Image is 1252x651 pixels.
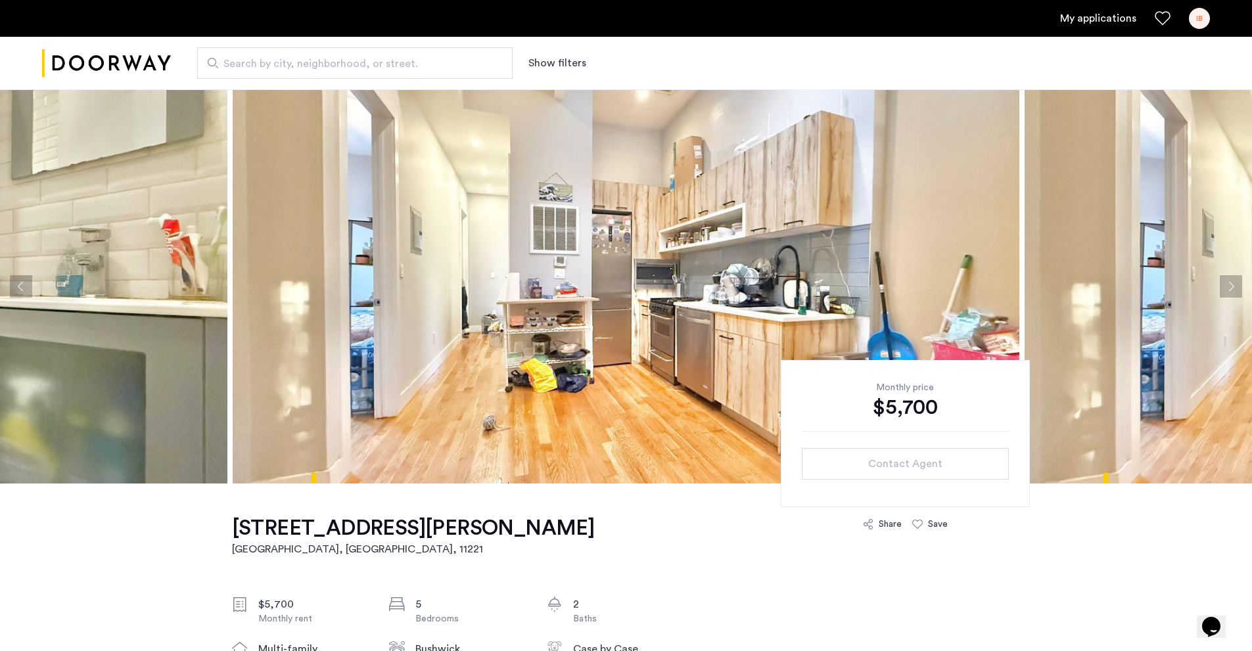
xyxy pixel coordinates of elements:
div: 2 [573,596,684,612]
a: Favorites [1155,11,1171,26]
div: Save [928,518,948,531]
a: [STREET_ADDRESS][PERSON_NAME][GEOGRAPHIC_DATA], [GEOGRAPHIC_DATA], 11221 [232,515,595,557]
input: Apartment Search [197,47,513,79]
button: Show or hide filters [528,55,586,71]
button: button [802,448,1009,480]
div: Bedrooms [415,612,526,625]
img: logo [42,39,171,88]
div: Baths [573,612,684,625]
div: 5 [415,596,526,612]
button: Next apartment [1220,275,1242,298]
div: Share [879,518,902,531]
div: $5,700 [258,596,369,612]
div: Monthly rent [258,612,369,625]
a: Cazamio logo [42,39,171,88]
a: My application [1060,11,1136,26]
div: Monthly price [802,381,1009,394]
span: Search by city, neighborhood, or street. [223,56,476,72]
h2: [GEOGRAPHIC_DATA], [GEOGRAPHIC_DATA] , 11221 [232,541,595,557]
h1: [STREET_ADDRESS][PERSON_NAME] [232,515,595,541]
img: apartment [233,89,1019,483]
div: $5,700 [802,394,1009,420]
div: IB [1189,8,1210,29]
span: Contact Agent [868,456,942,472]
iframe: chat widget [1197,598,1239,638]
button: Previous apartment [10,275,32,298]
